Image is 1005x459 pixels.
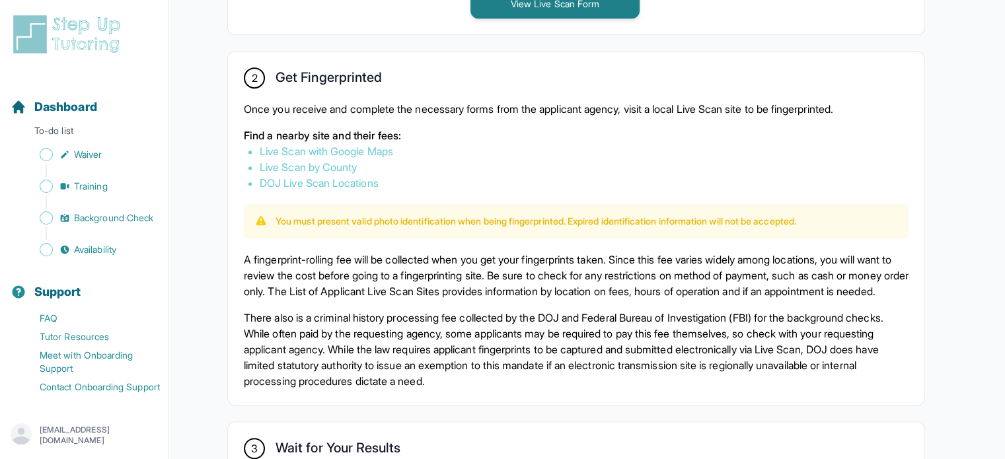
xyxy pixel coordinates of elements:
a: Background Check [11,209,168,227]
span: Training [74,180,108,193]
span: Dashboard [34,98,97,116]
span: 3 [251,441,258,456]
p: You must present valid photo identification when being fingerprinted. Expired identification info... [276,215,796,228]
p: A fingerprint-rolling fee will be collected when you get your fingerprints taken. Since this fee ... [244,252,909,299]
a: Contact Onboarding Support [11,378,168,396]
a: Tutor Resources [11,328,168,346]
span: 2 [251,70,257,86]
a: Availability [11,240,168,259]
span: Background Check [74,211,153,225]
button: Dashboard [5,77,163,122]
h2: Get Fingerprinted [276,69,382,90]
p: [EMAIL_ADDRESS][DOMAIN_NAME] [40,425,158,446]
a: Dashboard [11,98,97,116]
span: Waiver [74,148,102,161]
a: Live Scan with Google Maps [260,145,393,158]
span: Availability [74,243,116,256]
img: logo [11,13,128,55]
a: Meet with Onboarding Support [11,346,168,378]
span: Support [34,283,81,301]
a: Training [11,177,168,195]
button: [EMAIL_ADDRESS][DOMAIN_NAME] [11,423,158,447]
a: DOJ Live Scan Locations [260,176,379,190]
p: To-do list [5,124,163,143]
a: FAQ [11,309,168,328]
p: There also is a criminal history processing fee collected by the DOJ and Federal Bureau of Invest... [244,310,909,389]
a: Live Scan by County [260,160,357,174]
a: Waiver [11,145,168,164]
p: Find a nearby site and their fees: [244,127,909,143]
p: Once you receive and complete the necessary forms from the applicant agency, visit a local Live S... [244,101,909,117]
button: Support [5,262,163,306]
